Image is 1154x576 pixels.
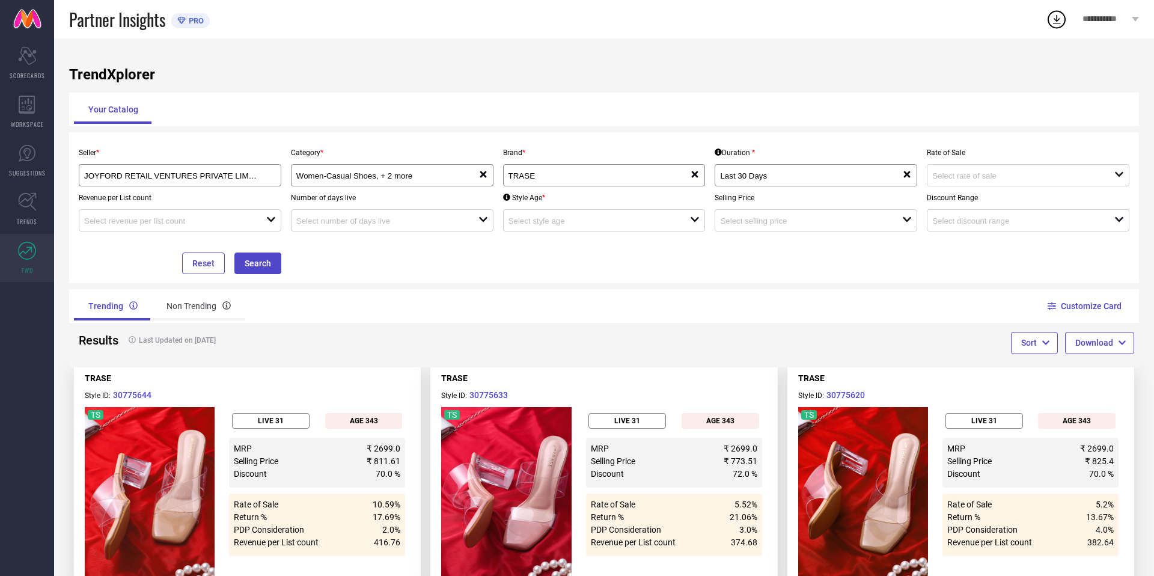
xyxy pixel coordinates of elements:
p: LIVE 31 [971,417,997,425]
p: Style ID: [85,389,410,401]
div: Rate of Sale [234,500,341,509]
div: Open download list [1046,8,1067,30]
div: Rate of Sale [947,500,1055,509]
span: Partner Insights [69,7,165,32]
div: Non Trending [152,292,245,320]
p: AGE 343 [350,417,378,425]
div: ₹ 2699.0 [1080,444,1114,453]
div: Women-Casual Shoes, Women-Flats, Women-Heels [296,170,478,181]
button: Customize Card [1049,289,1122,323]
span: SUGGESTIONS [9,168,46,177]
span: WORKSPACE [11,120,44,129]
p: AGE 343 [1063,417,1091,425]
div: Selling Price [234,456,341,466]
button: 30775633 [469,389,508,401]
div: TRASE [508,170,691,181]
p: AGE 343 [706,417,734,425]
div: MRP [234,444,341,453]
div: 382.64 [1087,538,1114,547]
div: 21.06% [730,512,757,522]
div: TS [447,410,457,420]
input: Select upto 10 categories [296,171,460,180]
button: Reset [182,253,225,274]
p: Brand [503,149,706,157]
div: 10.59% [373,500,400,509]
div: MRP [947,444,1055,453]
div: 72.0 % [733,469,757,479]
div: 2.0% [382,525,400,535]
button: 30775644 [112,389,152,401]
div: TRASE [85,373,410,383]
div: 70.0 % [1089,469,1114,479]
div: 5.52% [734,500,757,509]
p: Seller [79,149,281,157]
div: 4.0% [1096,525,1114,535]
span: PRO [186,16,204,25]
div: ₹ 2699.0 [367,444,400,453]
span: SCORECARDS [10,71,45,80]
p: Selling Price [715,194,917,202]
div: Trending [74,292,152,320]
p: LIVE 31 [258,417,284,425]
input: Select seller [84,171,257,180]
h1: TrendXplorer [69,66,1139,83]
div: 13.67% [1086,512,1114,522]
p: LIVE 31 [614,417,640,425]
div: TS [91,410,100,420]
input: Select selling price [720,216,884,225]
input: Select Duration [720,171,884,180]
div: ₹ 773.51 [724,456,757,466]
div: JOYFORD RETAIL VENTURES PRIVATE LIMITED ( 26563 ) [84,170,276,181]
input: Select rate of sale [932,171,1096,180]
p: Discount Range [927,194,1129,202]
input: Select number of days live [296,216,460,225]
p: Revenue per List count [79,194,281,202]
h4: Last Updated on [DATE] [123,336,551,345]
h2: Results [79,333,113,348]
div: Discount [234,469,341,479]
button: Download [1065,332,1134,354]
input: Select discount range [932,216,1096,225]
div: ₹ 2699.0 [724,444,757,453]
div: Your Catalog [74,95,153,124]
div: 17.69% [373,512,400,522]
p: Category [291,149,493,157]
div: Return % [947,512,1055,522]
span: TRENDS [17,217,37,226]
p: Style ID: [441,389,766,401]
button: 30775620 [826,389,865,401]
a: 30775633 [469,391,508,400]
div: 5.2% [1096,500,1114,509]
span: FWD [22,266,33,275]
div: TRASE [441,373,766,383]
div: TRASE [798,373,1123,383]
div: ₹ 825.4 [1085,456,1114,466]
div: Style Age [503,194,545,202]
div: PDP Consideration [591,525,698,535]
p: Style ID: [798,389,1123,401]
a: 30775644 [112,391,152,400]
input: Select style age [508,216,673,225]
div: Selling Price [947,456,1055,466]
button: Search [234,253,281,274]
input: Select revenue per list count [84,216,248,225]
div: Discount [947,469,1055,479]
p: Number of days live [291,194,493,202]
div: 416.76 [374,538,400,547]
div: MRP [591,444,698,453]
div: Rate of Sale [591,500,698,509]
div: Revenue per List count [591,538,698,547]
p: Rate of Sale [927,149,1129,157]
div: Return % [234,512,341,522]
div: 3.0% [739,525,757,535]
div: Return % [591,512,698,522]
div: 374.68 [731,538,757,547]
div: Selling Price [591,456,698,466]
input: Select brands [508,171,673,180]
div: TS [804,410,814,420]
div: PDP Consideration [234,525,341,535]
div: Last 30 Days [720,170,902,181]
a: 30775620 [826,391,865,400]
div: Discount [591,469,698,479]
div: ₹ 811.61 [367,456,400,466]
